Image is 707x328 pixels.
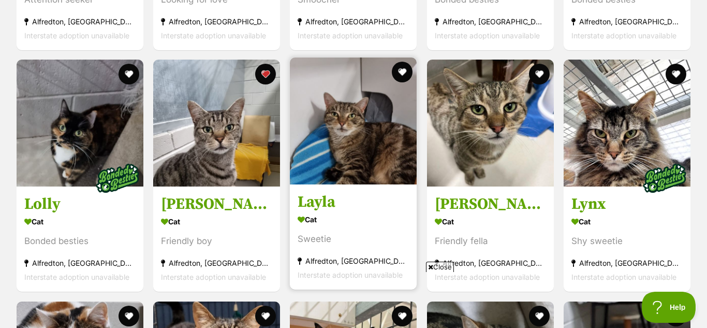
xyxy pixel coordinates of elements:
[17,187,143,292] a: Lolly Cat Bonded besties Alfredton, [GEOGRAPHIC_DATA] Interstate adoption unavailable favourite
[24,256,136,270] div: Alfredton, [GEOGRAPHIC_DATA]
[639,152,690,204] img: bonded besties
[426,262,454,272] span: Close
[571,14,683,28] div: Alfredton, [GEOGRAPHIC_DATA]
[435,214,546,229] div: Cat
[102,276,605,323] iframe: Advertisement
[435,194,546,214] h3: [PERSON_NAME]
[298,14,409,28] div: Alfredton, [GEOGRAPHIC_DATA]
[153,60,280,187] img: Leo
[161,214,272,229] div: Cat
[161,256,272,270] div: Alfredton, [GEOGRAPHIC_DATA]
[571,31,676,39] span: Interstate adoption unavailable
[571,214,683,229] div: Cat
[24,214,136,229] div: Cat
[392,62,413,82] button: favourite
[119,64,139,84] button: favourite
[17,60,143,187] img: Lolly
[24,194,136,214] h3: Lolly
[571,273,676,281] span: Interstate adoption unavailable
[298,212,409,227] div: Cat
[427,187,554,292] a: [PERSON_NAME] Cat Friendly fella Alfredton, [GEOGRAPHIC_DATA] Interstate adoption unavailable fav...
[24,31,129,39] span: Interstate adoption unavailable
[435,31,540,39] span: Interstate adoption unavailable
[161,14,272,28] div: Alfredton, [GEOGRAPHIC_DATA]
[435,234,546,248] div: Friendly fella
[298,254,409,268] div: Alfredton, [GEOGRAPHIC_DATA]
[571,256,683,270] div: Alfredton, [GEOGRAPHIC_DATA]
[161,234,272,248] div: Friendly boy
[290,58,417,184] img: Layla
[24,234,136,248] div: Bonded besties
[92,152,143,204] img: bonded besties
[298,31,403,39] span: Interstate adoption unavailable
[571,234,683,248] div: Shy sweetie
[427,60,554,187] img: Arnold
[564,187,690,292] a: Lynx Cat Shy sweetie Alfredton, [GEOGRAPHIC_DATA] Interstate adoption unavailable favourite
[255,64,276,84] button: favourite
[435,14,546,28] div: Alfredton, [GEOGRAPHIC_DATA]
[161,194,272,214] h3: [PERSON_NAME]
[153,187,280,292] a: [PERSON_NAME] Cat Friendly boy Alfredton, [GEOGRAPHIC_DATA] Interstate adoption unavailable favou...
[571,194,683,214] h3: Lynx
[298,232,409,246] div: Sweetie
[435,256,546,270] div: Alfredton, [GEOGRAPHIC_DATA]
[564,60,690,187] img: Lynx
[290,184,417,290] a: Layla Cat Sweetie Alfredton, [GEOGRAPHIC_DATA] Interstate adoption unavailable favourite
[24,273,129,281] span: Interstate adoption unavailable
[298,192,409,212] h3: Layla
[642,292,697,323] iframe: Help Scout Beacon - Open
[529,64,550,84] button: favourite
[161,31,266,39] span: Interstate adoption unavailable
[666,64,686,84] button: favourite
[24,14,136,28] div: Alfredton, [GEOGRAPHIC_DATA]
